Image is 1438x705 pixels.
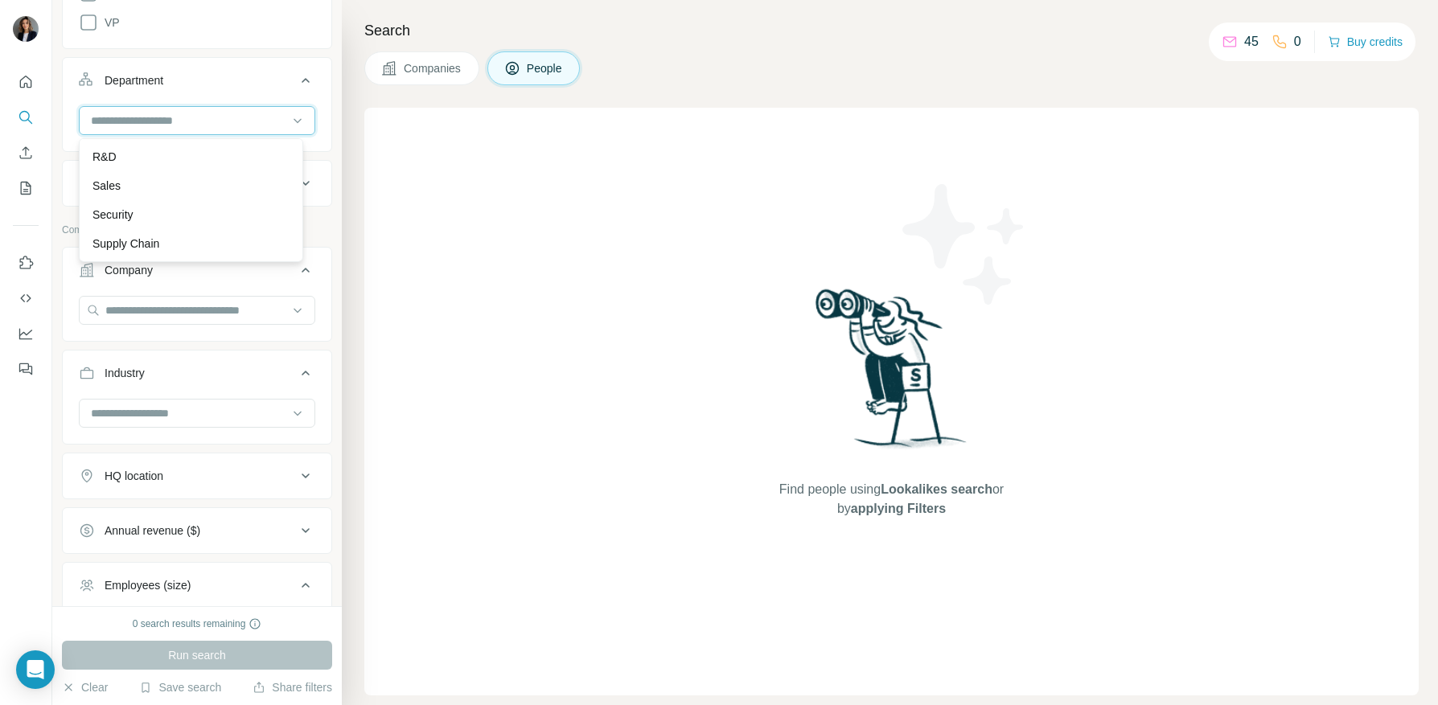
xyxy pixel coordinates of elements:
[881,482,992,496] span: Lookalikes search
[762,480,1020,519] span: Find people using or by
[105,468,163,484] div: HQ location
[13,248,39,277] button: Use Surfe on LinkedIn
[892,172,1037,317] img: Surfe Illustration - Stars
[62,679,108,695] button: Clear
[139,679,221,695] button: Save search
[16,650,55,689] div: Open Intercom Messenger
[63,61,331,106] button: Department
[1328,31,1403,53] button: Buy credits
[1244,32,1259,51] p: 45
[13,174,39,203] button: My lists
[63,354,331,399] button: Industry
[92,178,121,194] p: Sales
[13,319,39,348] button: Dashboard
[92,207,134,223] p: Security
[63,457,331,495] button: HQ location
[851,502,946,515] span: applying Filters
[404,60,462,76] span: Companies
[105,72,163,88] div: Department
[13,138,39,167] button: Enrich CSV
[1294,32,1301,51] p: 0
[364,19,1419,42] h4: Search
[62,223,332,237] p: Company information
[13,284,39,313] button: Use Surfe API
[13,16,39,42] img: Avatar
[527,60,564,76] span: People
[63,164,331,203] button: Personal location
[63,566,331,611] button: Employees (size)
[13,103,39,132] button: Search
[63,251,331,296] button: Company
[92,236,159,252] p: Supply Chain
[105,365,145,381] div: Industry
[253,679,332,695] button: Share filters
[105,577,191,593] div: Employees (size)
[808,285,976,464] img: Surfe Illustration - Woman searching with binoculars
[98,14,120,31] span: VP
[92,149,117,165] p: R&D
[105,262,153,278] div: Company
[105,523,200,539] div: Annual revenue ($)
[13,68,39,96] button: Quick start
[13,355,39,383] button: Feedback
[63,511,331,550] button: Annual revenue ($)
[133,617,262,631] div: 0 search results remaining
